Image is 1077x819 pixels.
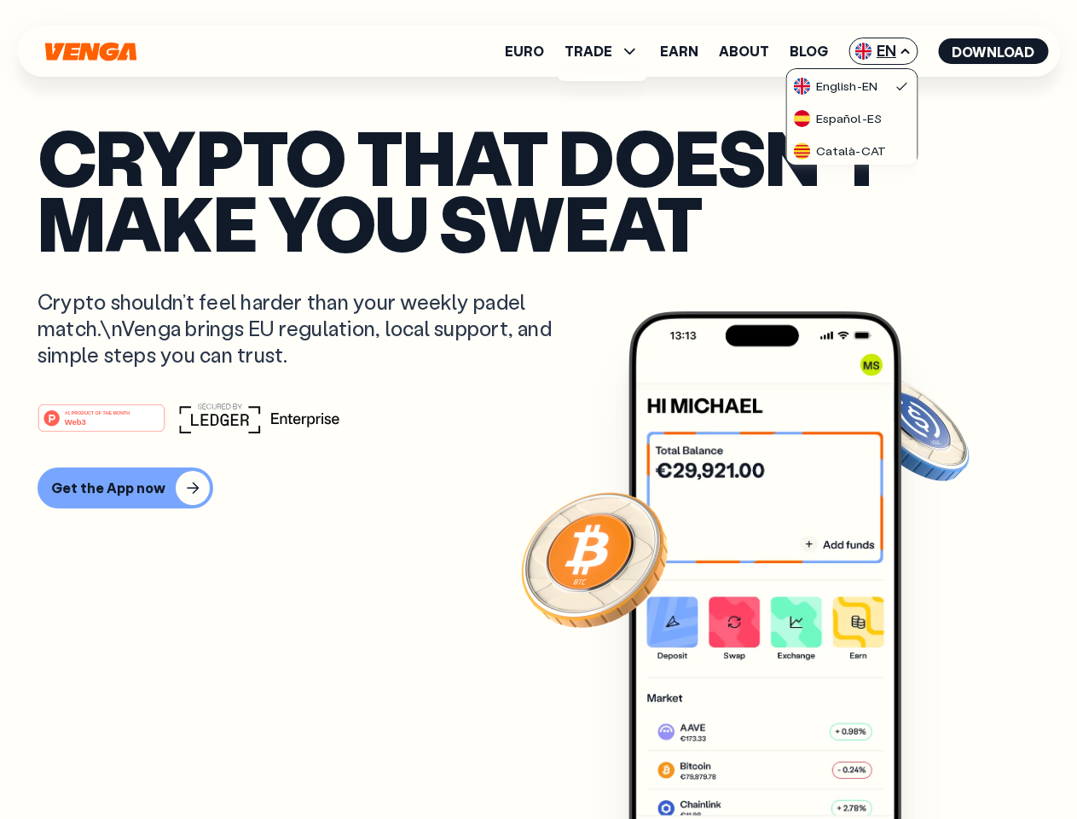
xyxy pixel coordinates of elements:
a: Earn [660,44,698,58]
a: flag-ukEnglish-EN [787,69,917,102]
p: Crypto shouldn’t feel harder than your weekly padel match.\nVenga brings EU regulation, local sup... [38,288,576,369]
img: flag-uk [794,78,811,95]
tspan: #1 PRODUCT OF THE MONTH [65,409,130,415]
span: TRADE [565,44,612,58]
img: flag-uk [854,43,871,60]
svg: Home [43,42,138,61]
span: EN [848,38,918,65]
button: Download [938,38,1048,64]
a: Get the App now [38,468,1039,508]
img: Bitcoin [518,482,671,636]
div: Get the App now [51,479,165,497]
span: TRADE [565,41,640,61]
a: Euro [505,44,544,58]
tspan: Web3 [65,416,86,426]
img: flag-cat [794,142,811,160]
div: Català - CAT [794,142,886,160]
p: Crypto that doesn’t make you sweat [38,124,1039,254]
img: USDC coin [850,367,973,490]
a: #1 PRODUCT OF THE MONTHWeb3 [38,414,165,436]
a: About [719,44,769,58]
div: English - EN [794,78,877,95]
img: flag-es [794,110,811,127]
div: Español - ES [794,110,882,127]
button: Get the App now [38,468,213,508]
a: flag-esEspañol-ES [787,102,917,134]
a: flag-catCatalà-CAT [787,134,917,166]
a: Blog [790,44,828,58]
